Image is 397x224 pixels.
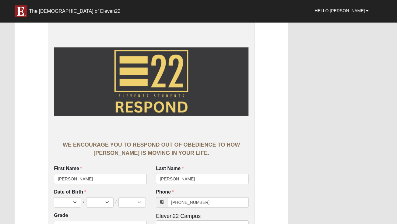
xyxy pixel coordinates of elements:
span: / [115,199,117,205]
label: Last Name [156,165,184,172]
label: First Name [54,165,82,172]
img: Header Image [54,27,249,137]
a: The [DEMOGRAPHIC_DATA] of Eleven22 [10,2,125,17]
img: E-icon-fireweed-White-TM.png [15,5,27,17]
a: Hello [PERSON_NAME] [310,3,374,18]
div: WE ENCOURAGE YOU TO RESPOND OUT OF OBEDIENCE TO HOW [PERSON_NAME] IS MOVING IN YOUR LIFE. [54,141,249,157]
span: / [83,199,84,205]
label: Grade [54,212,68,219]
div: The [DEMOGRAPHIC_DATA] of Eleven22 [29,8,121,14]
span: Hello [PERSON_NAME] [315,8,365,13]
label: Phone [156,189,174,196]
label: Date of Birth [54,189,147,196]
